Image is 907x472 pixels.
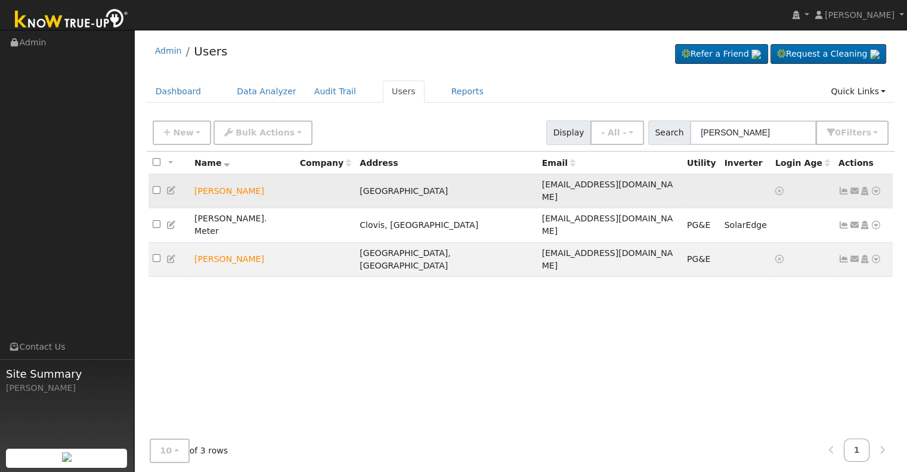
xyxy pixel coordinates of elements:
a: Other actions [871,219,881,232]
a: Login As [859,220,870,230]
a: tannervaughn@gmail.com [849,253,860,266]
div: Utility [687,157,716,169]
a: Show Graph [838,254,849,264]
a: Users [194,44,227,58]
span: s [866,128,871,137]
button: 0Filters [816,121,889,145]
button: - All - [590,121,644,145]
div: Address [360,157,533,169]
span: Filter [841,128,871,137]
a: Reports [442,81,493,103]
a: Users [383,81,425,103]
div: Inverter [724,157,766,169]
a: Refer a Friend [675,44,768,64]
span: Email [542,158,575,168]
span: Site Summary [6,366,128,382]
td: [GEOGRAPHIC_DATA] [355,174,537,208]
a: detanner9@gmail.com [849,219,860,232]
td: Lead [190,174,296,208]
img: retrieve [62,452,72,462]
div: Actions [838,157,889,169]
a: Login As [859,254,870,264]
span: [EMAIL_ADDRESS][DOMAIN_NAME] [542,214,673,236]
span: Name [194,158,230,168]
a: Edit User [166,220,177,230]
button: New [153,121,212,145]
span: [EMAIL_ADDRESS][DOMAIN_NAME] [542,248,673,270]
span: [PERSON_NAME] [825,10,894,20]
a: No login access [775,254,786,264]
a: Dashboard [147,81,211,103]
span: of 3 rows [150,439,228,463]
a: Edit User [166,254,177,264]
span: Display [546,121,591,145]
span: Search [648,121,691,145]
div: [PERSON_NAME] [6,382,128,394]
button: 10 [150,439,190,463]
span: [EMAIL_ADDRESS][DOMAIN_NAME] [542,180,673,202]
td: Lead [190,242,296,276]
a: Show Graph [838,220,849,230]
a: tannermcburney@gmail.com [849,185,860,198]
button: Bulk Actions [213,121,312,145]
a: Audit Trail [305,81,365,103]
span: Bulk Actions [236,128,295,137]
td: Clovis, [GEOGRAPHIC_DATA] [355,208,537,242]
span: SolarEdge [724,220,766,230]
a: Login As [859,186,870,196]
span: Days since last login [775,158,830,168]
span: 10 [160,446,172,455]
span: PG&E [687,254,710,264]
a: Other actions [871,253,881,266]
a: Not connected [838,186,849,196]
a: Edit User [166,186,177,195]
a: No login access [775,186,786,196]
img: retrieve [870,50,880,59]
input: Search [690,121,816,145]
img: retrieve [751,50,761,59]
a: 1 [844,439,870,462]
a: Admin [155,46,182,55]
a: Data Analyzer [228,81,305,103]
span: Company name [300,158,351,168]
a: Quick Links [822,81,894,103]
span: PG&E [687,220,710,230]
a: Request a Cleaning [770,44,886,64]
td: [PERSON_NAME]. Meter [190,208,296,242]
img: Know True-Up [9,7,134,33]
td: [GEOGRAPHIC_DATA], [GEOGRAPHIC_DATA] [355,242,537,276]
span: New [173,128,193,137]
a: Other actions [871,185,881,198]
